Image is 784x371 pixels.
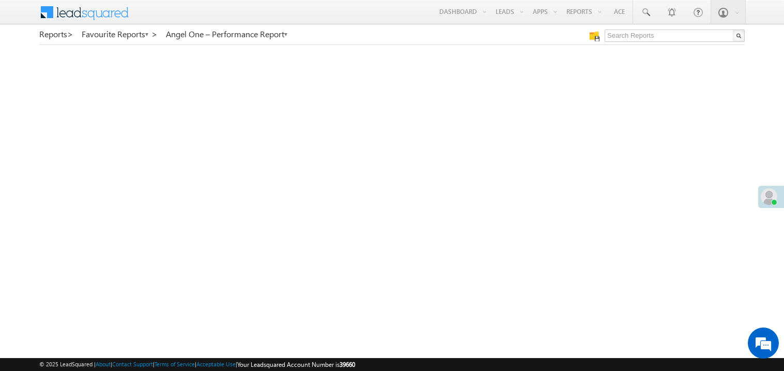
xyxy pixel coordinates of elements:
[39,360,355,369] span: © 2025 LeadSquared | | | | |
[605,29,745,42] input: Search Reports
[196,361,236,367] a: Acceptable Use
[151,28,158,40] span: >
[96,361,111,367] a: About
[166,29,288,39] a: Angel One – Performance Report
[155,361,195,367] a: Terms of Service
[39,29,73,39] a: Reports>
[67,28,73,40] span: >
[589,31,599,41] img: Manage all your saved reports!
[237,361,355,368] span: Your Leadsquared Account Number is
[82,29,158,39] a: Favourite Reports >
[112,361,153,367] a: Contact Support
[340,361,355,368] span: 39660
